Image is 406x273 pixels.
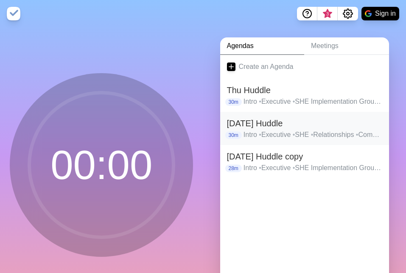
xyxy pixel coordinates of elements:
[244,130,382,140] p: Intro Executive SHE Relationships Communications Fundraising Feminist Movement Strengthening Inte...
[225,165,242,172] p: 28m
[259,131,261,138] span: •
[297,7,317,20] button: Help
[227,150,383,163] h2: [DATE] Huddle copy
[304,37,389,55] a: Meetings
[225,131,242,139] p: 30m
[293,98,295,105] span: •
[227,84,383,97] h2: Thu Huddle
[227,117,383,130] h2: [DATE] Huddle
[365,10,372,17] img: google logo
[7,7,20,20] img: timeblocks logo
[220,37,304,55] a: Agendas
[361,7,399,20] button: Sign in
[220,55,389,79] a: Create an Agenda
[324,11,331,17] span: 3
[293,164,295,171] span: •
[259,164,261,171] span: •
[338,7,358,20] button: Settings
[259,98,261,105] span: •
[380,164,382,171] span: •
[225,98,242,106] p: 30m
[380,98,382,105] span: •
[356,131,358,138] span: •
[244,163,382,173] p: Intro Executive SHE Implementation Group Partnerships team 1 Partnerships team 2 Research, Policy...
[293,131,295,138] span: •
[311,131,314,138] span: •
[317,7,338,20] button: What’s new
[244,97,382,107] p: Intro Executive SHE Implementation Group Partnerships team 1 Partnerships team 2 Research, Policy...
